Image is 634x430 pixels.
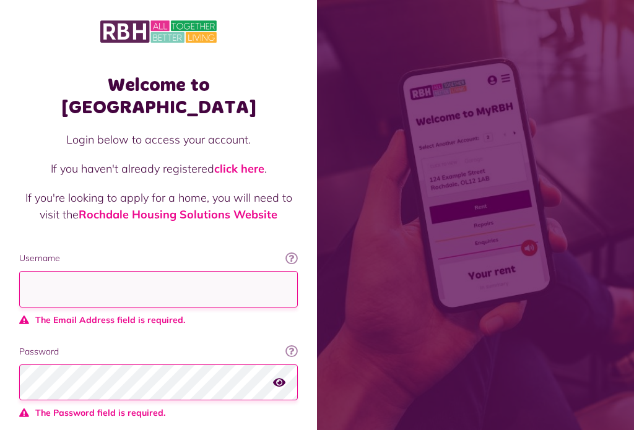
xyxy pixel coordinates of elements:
label: Username [19,252,298,265]
p: If you're looking to apply for a home, you will need to visit the [19,189,298,223]
p: If you haven't already registered . [19,160,298,177]
h1: Welcome to [GEOGRAPHIC_DATA] [19,74,298,119]
a: Rochdale Housing Solutions Website [79,207,277,221]
p: Login below to access your account. [19,131,298,148]
span: The Email Address field is required. [19,314,298,327]
a: click here [214,161,264,176]
img: MyRBH [100,19,217,45]
label: Password [19,345,298,358]
span: The Password field is required. [19,406,298,419]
